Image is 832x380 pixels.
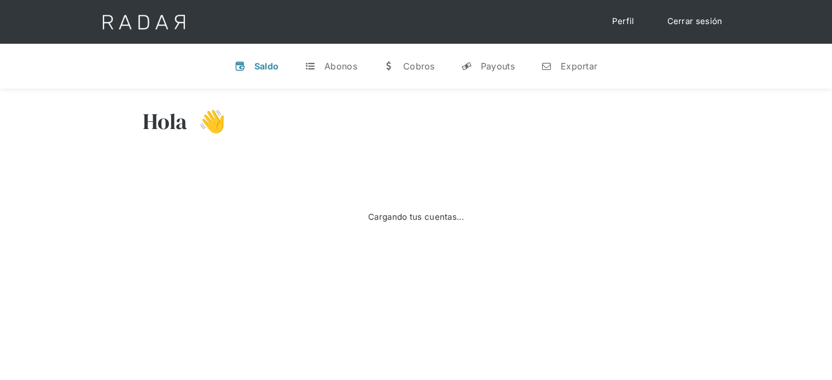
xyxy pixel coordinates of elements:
div: t [305,61,316,72]
div: y [461,61,472,72]
h3: Hola [143,108,188,135]
div: Abonos [324,61,357,72]
div: w [383,61,394,72]
div: Cobros [403,61,435,72]
h3: 👋 [188,108,226,135]
div: v [235,61,246,72]
a: Cerrar sesión [656,11,734,32]
a: Perfil [601,11,645,32]
div: Cargando tus cuentas... [368,211,464,224]
div: Payouts [481,61,515,72]
div: Saldo [254,61,279,72]
div: n [541,61,552,72]
div: Exportar [561,61,597,72]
